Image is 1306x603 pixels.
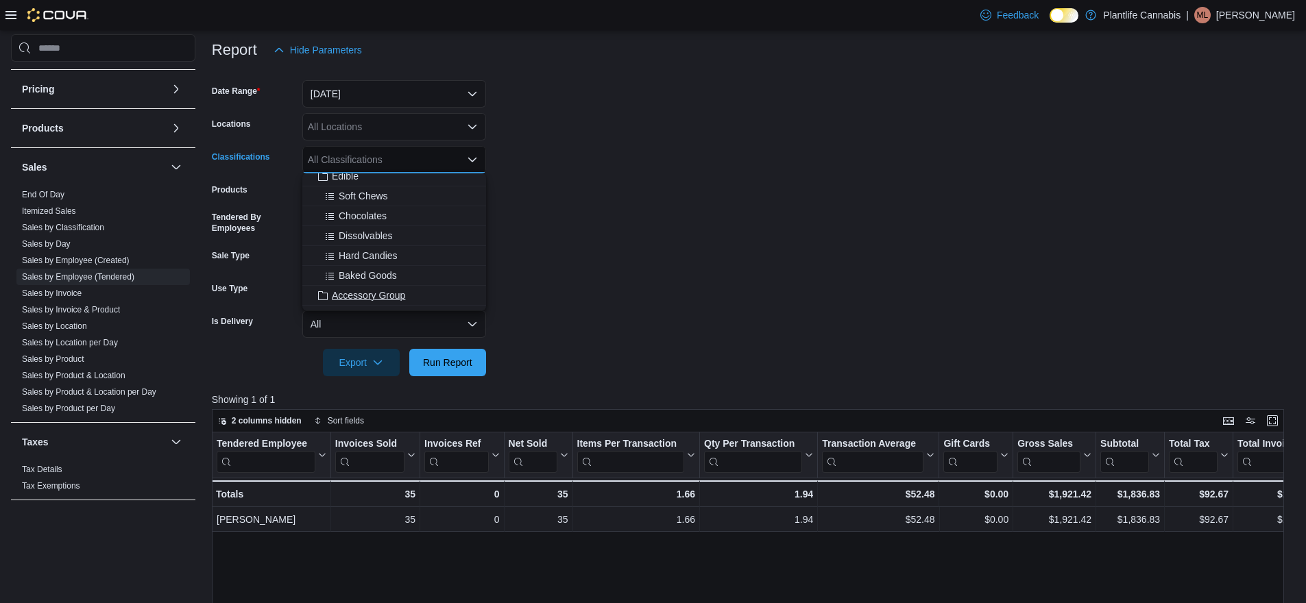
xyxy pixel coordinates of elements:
div: Invoices Ref [424,438,488,451]
button: Keyboard shortcuts [1220,413,1237,429]
span: ML [1197,7,1209,23]
div: Sales [11,186,195,422]
button: [DATE] [302,80,486,108]
button: Display options [1242,413,1259,429]
input: Dark Mode [1050,8,1078,23]
a: Sales by Product [22,354,84,364]
a: Tax Details [22,465,62,474]
button: Close list of options [467,154,478,165]
button: Accessory Group [302,286,486,306]
h3: Taxes [22,435,49,449]
span: Run Report [423,356,472,369]
button: Net Sold [508,438,568,473]
div: 0 [424,486,499,502]
div: 1.94 [704,486,813,502]
button: Products [168,120,184,136]
div: 1.94 [704,511,813,528]
a: Tax Exemptions [22,481,80,491]
div: $1,836.83 [1100,486,1160,502]
div: Qty Per Transaction [704,438,802,451]
button: Subtotal [1100,438,1160,473]
button: Run Report [409,349,486,376]
span: Sales by Location [22,321,87,332]
span: Soft Chews [339,189,388,203]
a: Sales by Employee (Created) [22,256,130,265]
button: Dissolvables [302,226,486,246]
span: Sales by Product per Day [22,403,115,414]
label: Sale Type [212,250,250,261]
span: Sales by Product & Location per Day [22,386,156,397]
span: Sales by Invoice & Product [22,304,120,315]
p: Showing 1 of 1 [212,393,1295,406]
button: Enter fullscreen [1264,413,1281,429]
button: Sort fields [309,413,370,429]
div: Subtotal [1100,438,1149,451]
a: Feedback [975,1,1044,29]
div: $0.00 [943,486,1008,502]
label: Is Delivery [212,316,253,327]
div: $52.48 [822,486,934,502]
h3: Pricing [22,82,54,96]
button: Transaction Average [822,438,934,473]
button: Soft Chews [302,186,486,206]
button: All [302,310,486,338]
div: Gross Sales [1017,438,1080,473]
div: $1,921.42 [1017,511,1091,528]
span: Accessories [339,308,390,322]
span: Chocolates [339,209,387,223]
a: End Of Day [22,190,64,199]
button: Hide Parameters [268,36,367,64]
span: Sales by Day [22,238,71,249]
span: Tax Details [22,464,62,475]
div: 0 [424,511,499,528]
div: Qty Per Transaction [704,438,802,473]
span: Feedback [997,8,1039,22]
label: Date Range [212,86,261,97]
button: Open list of options [467,121,478,132]
button: Tendered Employee [217,438,326,473]
span: Hard Candies [339,249,398,262]
button: Pricing [22,82,165,96]
div: Gift Card Sales [943,438,997,473]
div: [PERSON_NAME] [217,511,326,528]
p: [PERSON_NAME] [1216,7,1295,23]
span: End Of Day [22,189,64,200]
div: 1.66 [577,511,695,528]
div: Totals [216,486,326,502]
img: Cova [27,8,88,22]
button: Sales [22,160,165,174]
div: Mercedes Le Breton [1194,7,1211,23]
span: Sales by Invoice [22,288,82,299]
h3: Report [212,42,257,58]
button: Taxes [22,435,165,449]
a: Sales by Product per Day [22,404,115,413]
div: Items Per Transaction [577,438,684,473]
a: Sales by Invoice & Product [22,305,120,315]
a: Sales by Employee (Tendered) [22,272,134,282]
span: Hide Parameters [290,43,362,57]
div: Transaction Average [822,438,923,451]
a: Sales by Product & Location [22,371,125,380]
div: Items Per Transaction [577,438,684,451]
button: Gift Cards [943,438,1008,473]
button: Hard Candies [302,246,486,266]
span: Sales by Location per Day [22,337,118,348]
div: $52.48 [822,511,934,528]
a: Sales by Location [22,321,87,331]
div: 1.66 [577,486,695,502]
a: Sales by Invoice [22,288,82,298]
div: Gift Cards [943,438,997,451]
a: Sales by Location per Day [22,338,118,347]
span: Itemized Sales [22,206,76,217]
button: Sales [168,159,184,175]
span: Baked Goods [339,269,397,282]
div: 35 [335,486,415,502]
label: Products [212,184,247,195]
button: Taxes [168,434,184,450]
span: 2 columns hidden [232,415,302,426]
button: Export [323,349,400,376]
div: $1,921.42 [1017,486,1091,502]
button: Accessories [302,306,486,325]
